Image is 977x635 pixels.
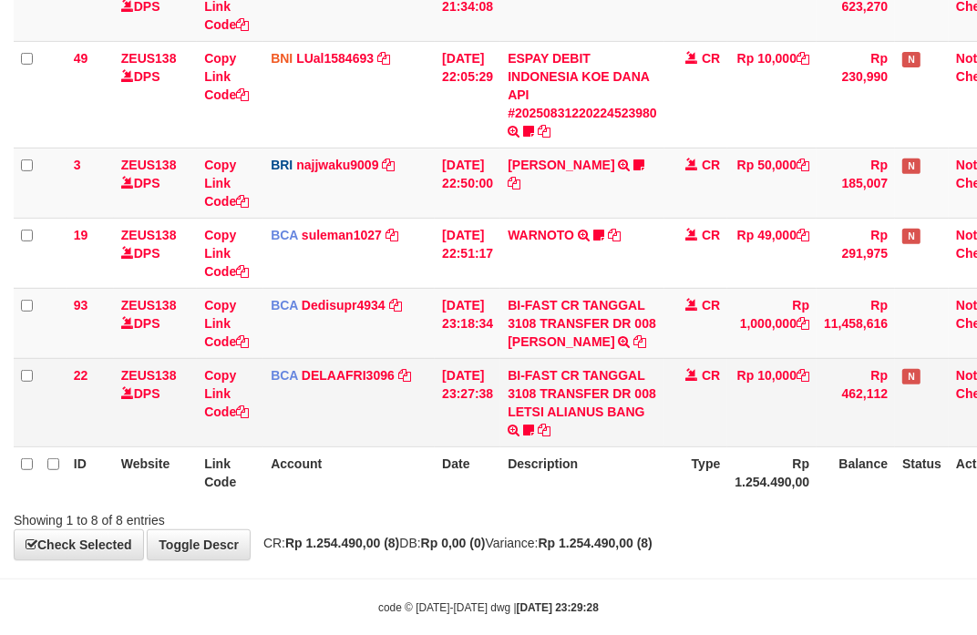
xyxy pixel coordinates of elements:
[797,158,809,172] a: Copy Rp 50,000 to clipboard
[114,218,197,288] td: DPS
[74,368,88,383] span: 22
[197,446,263,498] th: Link Code
[508,51,657,120] a: ESPAY DEBIT INDONESIA KOE DANA API #20250831220224523980
[702,368,720,383] span: CR
[634,334,647,349] a: Copy BI-FAST CR TANGGAL 3108 TRANSFER DR 008 TOTO TAUFIK HIDAYA to clipboard
[302,298,386,312] a: Dedisupr4934
[727,218,817,288] td: Rp 49,000
[147,529,251,560] a: Toggle Descr
[435,148,500,218] td: [DATE] 22:50:00
[398,368,411,383] a: Copy DELAAFRI3096 to clipboard
[378,601,599,614] small: code © [DATE]-[DATE] dwg |
[121,228,177,242] a: ZEUS138
[121,368,177,383] a: ZEUS138
[121,51,177,66] a: ZEUS138
[263,446,435,498] th: Account
[727,148,817,218] td: Rp 50,000
[74,51,88,66] span: 49
[797,316,809,331] a: Copy Rp 1,000,000 to clipboard
[817,41,895,148] td: Rp 230,990
[435,446,500,498] th: Date
[435,358,500,446] td: [DATE] 23:27:38
[302,368,395,383] a: DELAAFRI3096
[254,536,653,550] span: CR: DB: Variance:
[271,368,298,383] span: BCA
[421,536,486,550] strong: Rp 0,00 (0)
[74,158,81,172] span: 3
[121,158,177,172] a: ZEUS138
[204,228,249,279] a: Copy Link Code
[67,446,114,498] th: ID
[702,158,720,172] span: CR
[271,228,298,242] span: BCA
[296,51,374,66] a: LUal1584693
[539,536,653,550] strong: Rp 1.254.490,00 (8)
[817,218,895,288] td: Rp 291,975
[285,536,399,550] strong: Rp 1.254.490,00 (8)
[508,228,574,242] a: WARNOTO
[435,41,500,148] td: [DATE] 22:05:29
[902,229,920,244] span: Has Note
[204,51,249,102] a: Copy Link Code
[435,288,500,358] td: [DATE] 23:18:34
[114,41,197,148] td: DPS
[727,41,817,148] td: Rp 10,000
[500,446,664,498] th: Description
[538,423,550,437] a: Copy BI-FAST CR TANGGAL 3108 TRANSFER DR 008 LETSI ALIANUS BANG to clipboard
[14,529,144,560] a: Check Selected
[114,148,197,218] td: DPS
[114,358,197,446] td: DPS
[817,288,895,358] td: Rp 11,458,616
[389,298,402,312] a: Copy Dedisupr4934 to clipboard
[902,159,920,174] span: Has Note
[902,369,920,384] span: Has Note
[797,368,809,383] a: Copy Rp 10,000 to clipboard
[817,446,895,498] th: Balance
[114,446,197,498] th: Website
[895,446,949,498] th: Status
[664,446,728,498] th: Type
[817,148,895,218] td: Rp 185,007
[817,358,895,446] td: Rp 462,112
[302,228,382,242] a: suleman1027
[727,446,817,498] th: Rp 1.254.490,00
[797,51,809,66] a: Copy Rp 10,000 to clipboard
[608,228,621,242] a: Copy WARNOTO to clipboard
[377,51,390,66] a: Copy LUal1584693 to clipboard
[538,124,550,138] a: Copy ESPAY DEBIT INDONESIA KOE DANA API #20250831220224523980 to clipboard
[727,288,817,358] td: Rp 1,000,000
[204,298,249,349] a: Copy Link Code
[14,504,394,529] div: Showing 1 to 8 of 8 entries
[902,52,920,67] span: Has Note
[797,228,809,242] a: Copy Rp 49,000 to clipboard
[114,288,197,358] td: DPS
[296,158,378,172] a: najjwaku9009
[727,358,817,446] td: Rp 10,000
[508,368,656,419] a: BI-FAST CR TANGGAL 3108 TRANSFER DR 008 LETSI ALIANUS BANG
[702,228,720,242] span: CR
[517,601,599,614] strong: [DATE] 23:29:28
[702,51,720,66] span: CR
[121,298,177,312] a: ZEUS138
[271,158,293,172] span: BRI
[204,158,249,209] a: Copy Link Code
[508,298,656,349] a: BI-FAST CR TANGGAL 3108 TRANSFER DR 008 [PERSON_NAME]
[271,51,293,66] span: BNI
[74,298,88,312] span: 93
[702,298,720,312] span: CR
[386,228,398,242] a: Copy suleman1027 to clipboard
[204,368,249,419] a: Copy Link Code
[508,176,520,190] a: Copy ADIL KUDRATULL to clipboard
[74,228,88,242] span: 19
[271,298,298,312] span: BCA
[382,158,395,172] a: Copy najjwaku9009 to clipboard
[508,158,614,172] a: [PERSON_NAME]
[435,218,500,288] td: [DATE] 22:51:17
